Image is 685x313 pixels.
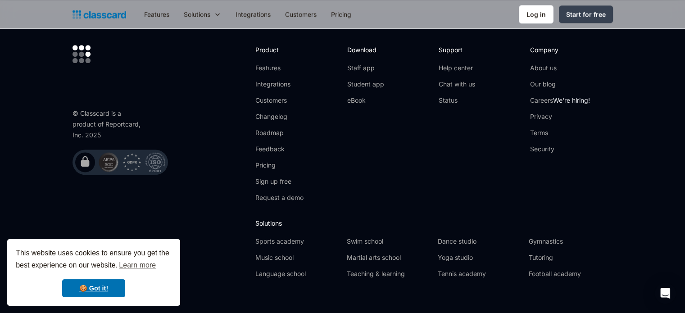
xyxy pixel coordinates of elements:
a: Martial arts school [346,253,430,262]
a: Status [439,96,475,105]
a: Chat with us [439,80,475,89]
a: Request a demo [255,193,304,202]
a: Features [137,4,177,24]
span: This website uses cookies to ensure you get the best experience on our website. [16,248,172,272]
a: Yoga studio [438,253,522,262]
a: Start for free [559,5,613,23]
a: Terms [530,128,590,137]
a: Features [255,64,304,73]
div: Solutions [184,9,210,19]
a: Integrations [228,4,278,24]
a: Swim school [346,237,430,246]
a: CareersWe're hiring! [530,96,590,105]
a: learn more about cookies [118,259,157,272]
a: Feedback [255,145,304,154]
a: Security [530,145,590,154]
a: About us [530,64,590,73]
a: Tennis academy [438,269,522,278]
a: eBook [347,96,384,105]
a: Log in [519,5,553,23]
div: cookieconsent [7,239,180,306]
h2: Download [347,45,384,54]
a: Help center [439,64,475,73]
div: Log in [526,9,546,19]
a: Staff app [347,64,384,73]
a: Dance studio [438,237,522,246]
a: Language school [255,269,339,278]
a: Tutoring [529,253,612,262]
h2: Support [439,45,475,54]
div: Solutions [177,4,228,24]
a: Privacy [530,112,590,121]
a: dismiss cookie message [62,279,125,297]
a: Gymnastics [529,237,612,246]
a: Roadmap [255,128,304,137]
div: Start for free [566,9,606,19]
a: Football academy [529,269,612,278]
a: Sign up free [255,177,304,186]
a: Pricing [324,4,358,24]
a: Customers [255,96,304,105]
a: Pricing [255,161,304,170]
a: Teaching & learning [346,269,430,278]
a: home [73,8,126,21]
a: Our blog [530,80,590,89]
a: Integrations [255,80,304,89]
div: Open Intercom Messenger [654,282,676,304]
a: Changelog [255,112,304,121]
a: Music school [255,253,339,262]
div: © Classcard is a product of Reportcard, Inc. 2025 [73,108,145,141]
a: Customers [278,4,324,24]
h2: Product [255,45,304,54]
h2: Solutions [255,218,612,228]
a: Student app [347,80,384,89]
h2: Company [530,45,590,54]
span: We're hiring! [553,96,590,104]
a: Sports academy [255,237,339,246]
